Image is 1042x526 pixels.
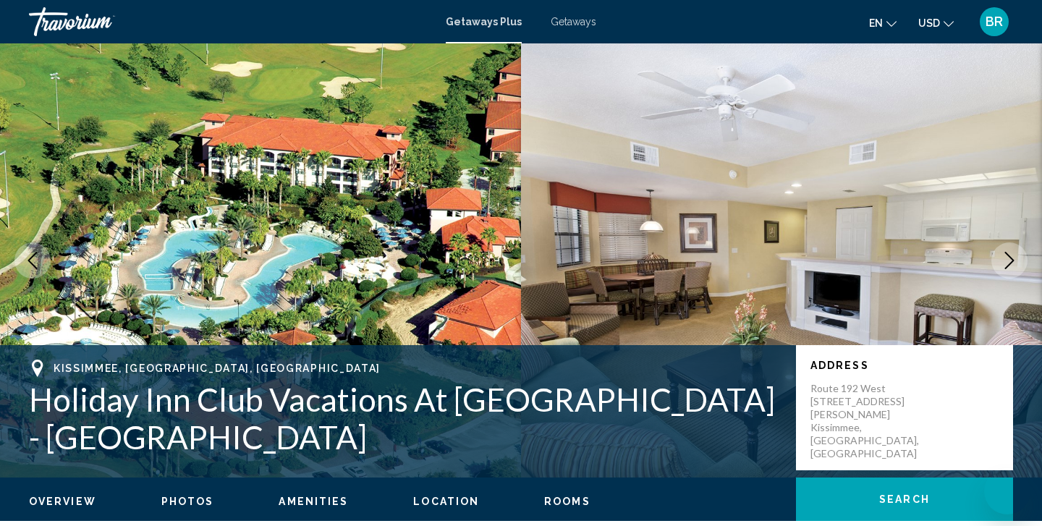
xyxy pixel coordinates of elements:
button: Photos [161,495,214,508]
button: Change currency [918,12,954,33]
a: Getaways [551,16,596,27]
h1: Holiday Inn Club Vacations At [GEOGRAPHIC_DATA] - [GEOGRAPHIC_DATA] [29,381,781,456]
a: Getaways Plus [446,16,522,27]
span: Rooms [544,496,590,507]
p: Address [810,360,999,371]
button: Location [413,495,479,508]
button: Search [796,478,1013,521]
span: Amenities [279,496,348,507]
span: Search [879,494,930,506]
button: User Menu [975,7,1013,37]
span: USD [918,17,940,29]
button: Change language [869,12,897,33]
p: Route 192 West [STREET_ADDRESS][PERSON_NAME] Kissimmee, [GEOGRAPHIC_DATA], [GEOGRAPHIC_DATA] [810,382,926,460]
button: Previous image [14,242,51,279]
button: Overview [29,495,96,508]
span: Overview [29,496,96,507]
span: en [869,17,883,29]
button: Next image [991,242,1028,279]
span: Location [413,496,479,507]
span: BR [986,14,1003,29]
a: Travorium [29,7,431,36]
span: Photos [161,496,214,507]
span: Kissimmee, [GEOGRAPHIC_DATA], [GEOGRAPHIC_DATA] [54,362,381,374]
button: Amenities [279,495,348,508]
button: Rooms [544,495,590,508]
iframe: Botón para iniciar la ventana de mensajería [984,468,1030,514]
